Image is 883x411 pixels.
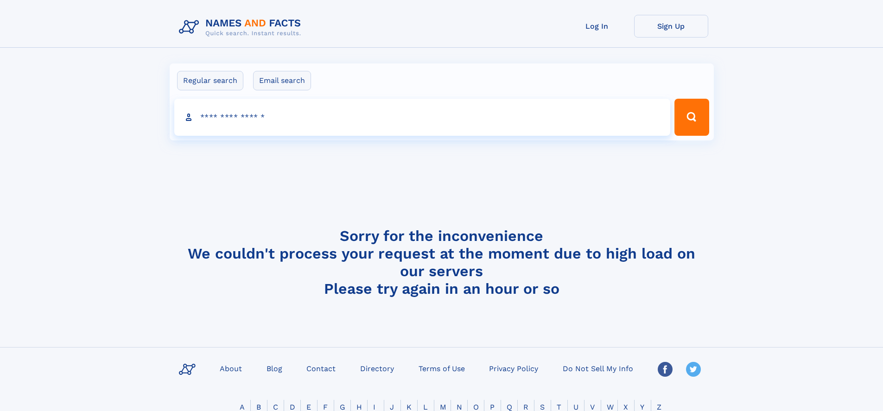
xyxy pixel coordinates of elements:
a: About [216,361,246,375]
img: Logo Names and Facts [175,15,309,40]
a: Blog [263,361,286,375]
a: Contact [303,361,339,375]
a: Do Not Sell My Info [559,361,637,375]
img: Facebook [658,362,673,377]
label: Email search [253,71,311,90]
h4: Sorry for the inconvenience We couldn't process your request at the moment due to high load on ou... [175,227,708,297]
a: Privacy Policy [485,361,542,375]
img: Twitter [686,362,701,377]
input: search input [174,99,671,136]
label: Regular search [177,71,243,90]
a: Terms of Use [415,361,469,375]
a: Sign Up [634,15,708,38]
a: Log In [560,15,634,38]
button: Search Button [674,99,709,136]
a: Directory [356,361,398,375]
